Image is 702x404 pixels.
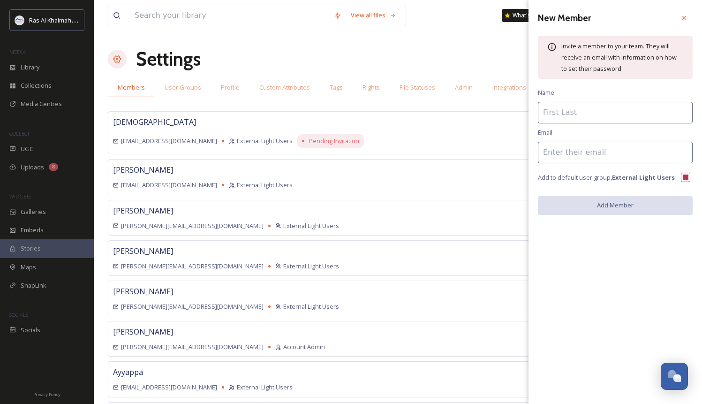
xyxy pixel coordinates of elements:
a: What's New [502,9,549,22]
span: Tags [330,83,343,92]
span: Profile [221,83,240,92]
span: External Light Users [283,302,339,311]
span: [EMAIL_ADDRESS][DOMAIN_NAME] [121,181,217,190]
span: External Light Users [283,221,339,230]
span: Email [538,128,552,137]
span: Custom Attributes [259,83,310,92]
span: External Light Users [237,181,293,190]
span: SnapLink [21,281,46,290]
span: [PERSON_NAME] [113,165,173,175]
span: [DEMOGRAPHIC_DATA] [113,117,196,127]
span: [EMAIL_ADDRESS][DOMAIN_NAME] [121,137,217,145]
span: Maps [21,263,36,272]
span: [EMAIL_ADDRESS][DOMAIN_NAME] [121,383,217,392]
span: [PERSON_NAME] [113,327,173,337]
span: SOCIALS [9,311,28,318]
span: Add to default user group, [538,173,675,182]
span: External Light Users [283,262,339,271]
span: Admin [455,83,473,92]
span: Collections [21,81,52,90]
span: [PERSON_NAME] [113,286,173,297]
span: [PERSON_NAME] [113,246,173,256]
span: File Statuses [400,83,435,92]
span: Stories [21,244,41,253]
span: Galleries [21,207,46,216]
span: User Groups [165,83,201,92]
input: Search your library [130,5,329,26]
div: 8 [49,163,58,171]
span: Socials [21,326,40,335]
span: [PERSON_NAME][EMAIL_ADDRESS][DOMAIN_NAME] [121,221,264,230]
span: Media Centres [21,99,62,108]
input: Enter their email [538,142,693,163]
span: WIDGETS [9,193,31,200]
button: Open Chat [661,363,688,390]
span: COLLECT [9,130,30,137]
h3: New Member [538,11,591,25]
span: Invite a member to your team. They will receive an email with information on how to set their pas... [561,42,677,73]
span: Ayyappa [113,367,143,377]
span: Pending Invitation [309,137,359,145]
span: Privacy Policy [33,391,60,397]
span: External Light Users [237,137,293,145]
span: [PERSON_NAME][EMAIL_ADDRESS][DOMAIN_NAME] [121,343,264,351]
span: External Light Users [237,383,293,392]
h1: Settings [136,45,201,73]
span: Embeds [21,226,44,235]
span: Ras Al Khaimah Tourism Development Authority [29,15,162,24]
a: Privacy Policy [33,388,60,399]
span: Library [21,63,39,72]
span: [PERSON_NAME][EMAIL_ADDRESS][DOMAIN_NAME] [121,262,264,271]
span: [PERSON_NAME] [113,206,173,216]
a: View all files [346,6,401,24]
input: First Last [538,102,693,123]
span: Name [538,88,554,97]
strong: External Light Users [612,173,675,182]
span: Rights [362,83,380,92]
span: UGC [21,145,33,153]
span: Members [118,83,145,92]
span: [PERSON_NAME][EMAIL_ADDRESS][DOMAIN_NAME] [121,302,264,311]
img: Logo_RAKTDA_RGB-01.png [15,15,24,25]
span: Account Admin [283,343,325,351]
span: MEDIA [9,48,26,55]
span: Integrations [492,83,526,92]
span: Uploads [21,163,44,172]
button: Add Member [538,196,693,214]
